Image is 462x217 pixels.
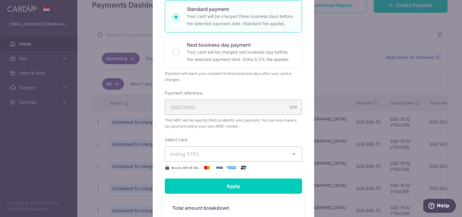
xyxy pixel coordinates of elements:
[165,137,187,143] label: Select card
[187,48,294,63] p: Your card will be charged one business day before the selected payment date. Extra 0.3% fee applies.
[187,5,294,13] p: Standard payment
[165,90,203,96] label: Payment reference
[165,117,302,129] span: This NRIC will be used by IRAS to identify your payment. You can only make a tax payment tied to ...
[201,164,213,171] img: Mastercard
[187,13,294,27] p: Your card will be charged three business days before the selected payment date. Standard fee appl...
[290,104,297,110] div: 9/35
[171,165,199,170] span: Secure 256-bit SSL
[423,199,456,214] iframe: Opens a widget where you can find more information
[237,164,249,171] img: UnionPay
[165,71,302,83] div: Payment will reach your recipient in three business days after your card is charged.
[165,179,302,194] input: Apply
[170,151,199,157] span: ending 5793
[225,164,237,171] img: American Express
[213,164,225,171] img: Visa
[165,146,302,162] button: ending 5793
[187,41,294,48] p: Next business day payment
[172,204,294,212] h5: Total amount breakdown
